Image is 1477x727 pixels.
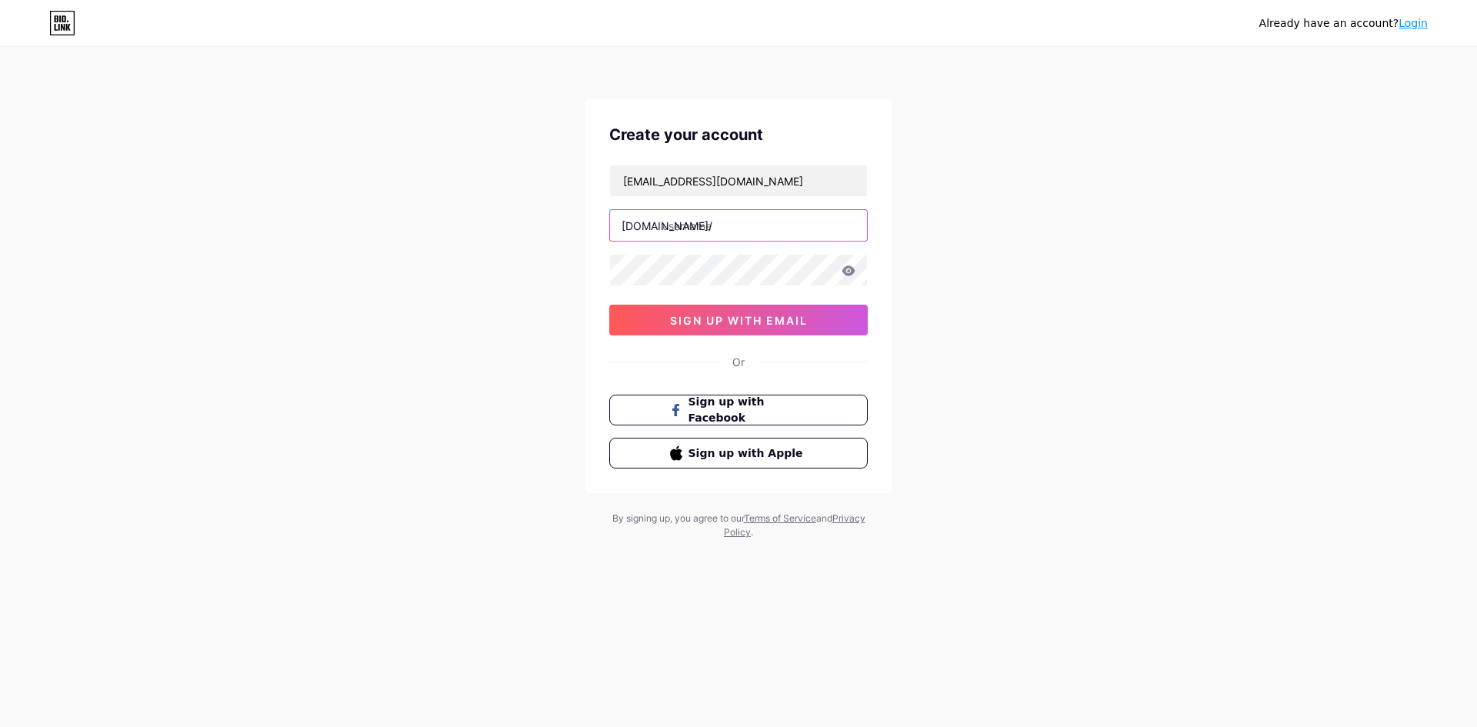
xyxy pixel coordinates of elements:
a: Login [1399,17,1428,29]
input: username [610,210,867,241]
div: Already have an account? [1259,15,1428,32]
span: sign up with email [670,314,808,327]
div: By signing up, you agree to our and . [608,512,869,539]
input: Email [610,165,867,196]
a: Terms of Service [744,512,816,524]
div: Create your account [609,123,868,146]
span: Sign up with Facebook [688,394,808,426]
div: [DOMAIN_NAME]/ [622,218,712,234]
button: Sign up with Apple [609,438,868,469]
button: sign up with email [609,305,868,335]
button: Sign up with Facebook [609,395,868,425]
span: Sign up with Apple [688,445,808,462]
div: Or [732,354,745,370]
